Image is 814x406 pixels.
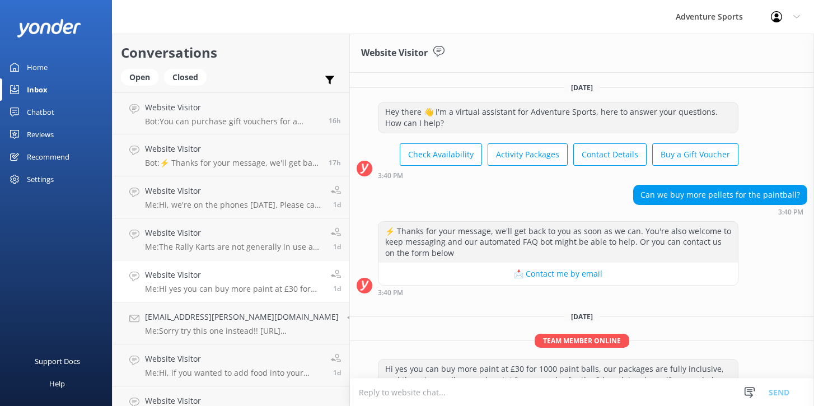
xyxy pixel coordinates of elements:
a: Website VisitorMe:The Rally Karts are not generally in use as winter approaches as they need a dr... [113,218,349,260]
div: Closed [164,69,207,86]
button: Check Availability [400,143,482,166]
h4: Website Visitor [145,227,322,239]
h4: Website Visitor [145,101,320,114]
button: Activity Packages [488,143,568,166]
div: Sep 13 2025 03:40pm (UTC +01:00) Europe/London [378,288,738,296]
a: Website VisitorBot:You can purchase gift vouchers for a specific activity at the following link: ... [113,92,349,134]
p: Me: Hi yes you can buy more paint at £30 for 1000 paint balls, our packages are fully inclusive, ... [145,284,322,294]
div: Open [121,69,158,86]
div: Hey there 👋 I'm a virtual assistant for Adventure Sports, here to answer your questions. How can ... [378,102,738,132]
span: Sep 15 2025 09:04am (UTC +01:00) Europe/London [333,368,341,377]
img: yonder-white-logo.png [17,19,81,38]
p: Bot: You can purchase gift vouchers for a specific activity at the following link: [URL][DOMAIN_N... [145,116,320,127]
div: Reviews [27,123,54,146]
h4: Website Visitor [145,185,322,197]
button: Buy a Gift Voucher [652,143,738,166]
a: Website VisitorMe:Hi yes you can buy more paint at £30 for 1000 paint balls, our packages are ful... [113,260,349,302]
strong: 3:40 PM [378,172,403,179]
a: Closed [164,71,212,83]
strong: 3:40 PM [378,290,403,296]
p: Me: Sorry try this one instead!! [URL][DOMAIN_NAME] [145,326,339,336]
span: Sep 15 2025 11:03pm (UTC +01:00) Europe/London [329,116,341,125]
div: Hi yes you can buy more paint at £30 for 1000 paint balls, our packages are fully inclusive, and ... [378,360,738,400]
div: Sep 13 2025 03:40pm (UTC +01:00) Europe/London [378,171,738,179]
span: [DATE] [564,83,600,92]
div: Sep 13 2025 03:40pm (UTC +01:00) Europe/London [633,208,807,216]
div: Home [27,56,48,78]
div: Recommend [27,146,69,168]
a: Open [121,71,164,83]
h3: Website Visitor [361,46,428,60]
div: Inbox [27,78,48,101]
p: Bot: ⚡ Thanks for your message, we'll get back to you as soon as we can. You're also welcome to k... [145,158,320,168]
p: Me: Hi, we're on the phones [DATE]. Please call [PHONE_NUMBER] option 2. [145,200,322,210]
strong: 3:40 PM [778,209,803,216]
span: Sep 15 2025 09:55pm (UTC +01:00) Europe/London [329,158,341,167]
span: Sep 15 2025 09:06am (UTC +01:00) Europe/London [333,284,341,293]
div: Settings [27,168,54,190]
div: Support Docs [35,350,80,372]
a: [EMAIL_ADDRESS][PERSON_NAME][DOMAIN_NAME]Me:Sorry try this one instead!! [URL][DOMAIN_NAME] [113,302,349,344]
button: Contact Details [573,143,647,166]
h4: Website Visitor [145,353,322,365]
div: Chatbot [27,101,54,123]
span: [DATE] [564,312,600,321]
div: Can we buy more pellets for the paintball? [634,185,807,204]
h2: Conversations [121,42,341,63]
p: Me: Hi, if you wanted to add food into your Paintball package, thats fine, the game finishes 30 m... [145,368,322,378]
div: Help [49,372,65,395]
span: Team member online [535,334,629,348]
a: Website VisitorMe:Hi, we're on the phones [DATE]. Please call [PHONE_NUMBER] option 2.1d [113,176,349,218]
button: 📩 Contact me by email [378,263,738,285]
h4: Website Visitor [145,269,322,281]
span: Sep 15 2025 11:19am (UTC +01:00) Europe/London [333,200,341,209]
a: Website VisitorBot:⚡ Thanks for your message, we'll get back to you as soon as we can. You're als... [113,134,349,176]
div: ⚡ Thanks for your message, we'll get back to you as soon as we can. You're also welcome to keep m... [378,222,738,263]
h4: [EMAIL_ADDRESS][PERSON_NAME][DOMAIN_NAME] [145,311,339,323]
span: Sep 15 2025 10:35am (UTC +01:00) Europe/London [333,242,341,251]
a: Website VisitorMe:Hi, if you wanted to add food into your Paintball package, thats fine, the game... [113,344,349,386]
h4: Website Visitor [145,143,320,155]
p: Me: The Rally Karts are not generally in use as winter approaches as they need a dry track to ope... [145,242,322,252]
